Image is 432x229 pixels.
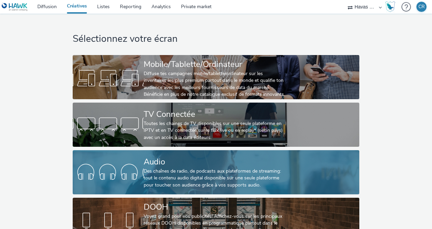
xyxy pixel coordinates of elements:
[418,2,425,12] div: CR
[385,1,395,12] img: Hawk Academy
[2,3,28,11] img: undefined Logo
[73,150,359,194] a: AudioDes chaînes de radio, de podcasts aux plateformes de streaming: tout le contenu audio digita...
[73,103,359,147] a: TV ConnectéeToutes les chaines de TV disponibles sur une seule plateforme en IPTV et en TV connec...
[73,33,359,46] h1: Sélectionnez votre écran
[144,168,286,189] div: Des chaînes de radio, de podcasts aux plateformes de streaming: tout le contenu audio digital dis...
[144,201,286,213] div: DOOH
[144,70,286,98] div: Diffuse tes campagnes mobile/tablette/ordinateur sur les inventaires les plus premium partout dan...
[144,156,286,168] div: Audio
[73,55,359,99] a: Mobile/Tablette/OrdinateurDiffuse tes campagnes mobile/tablette/ordinateur sur les inventaires le...
[144,108,286,120] div: TV Connectée
[144,58,286,70] div: Mobile/Tablette/Ordinateur
[385,1,398,12] a: Hawk Academy
[144,120,286,141] div: Toutes les chaines de TV disponibles sur une seule plateforme en IPTV et en TV connectée sur le f...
